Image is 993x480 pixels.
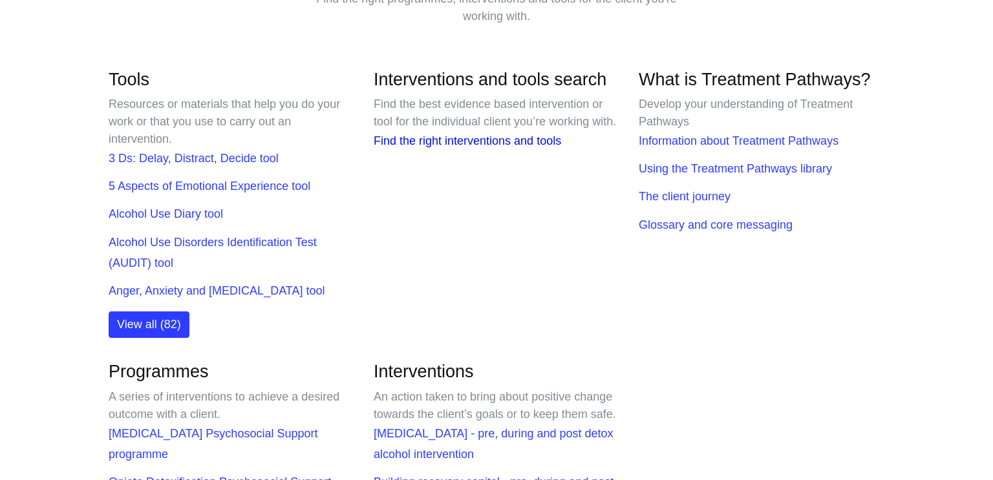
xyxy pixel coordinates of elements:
[109,207,223,220] a: Alcohol Use Diary tool
[374,134,561,147] a: Find the right interventions and tools
[639,134,838,147] a: Information about Treatment Pathways
[639,218,793,231] a: Glossary and core messaging
[639,70,871,89] a: What is Treatment Pathways?
[109,236,317,269] a: Alcohol Use Disorders Identification Test (AUDIT) tool
[639,190,731,203] a: The client journey
[109,180,310,193] a: 5 Aspects of Emotional Experience tool
[109,362,209,381] a: Programmes
[374,390,616,421] span: An action taken to bring about positive change towards the client’s goals or to keep them safe.
[639,98,853,128] span: Develop your understanding of Treatment Pathways
[374,427,614,461] a: [MEDICAL_DATA] - pre, during and post detox alcohol intervention
[109,427,317,461] a: [MEDICAL_DATA] Psychosocial Support programme
[109,311,189,338] a: View all (82)
[374,362,474,381] a: Interventions
[109,152,279,165] a: 3 Ds: Delay, Distract, Decide tool
[374,70,606,89] a: Interventions and tools search
[109,70,149,89] a: Tools
[109,284,325,297] a: Anger, Anxiety and [MEDICAL_DATA] tool
[109,98,340,145] span: Resources or materials that help you do your work or that you use to carry out an intervention.
[109,390,339,421] span: A series of interventions to achieve a desired outcome with a client.
[639,162,832,175] a: Using the Treatment Pathways library
[374,98,616,128] span: Find the best evidence based intervention or tool for the individual client you’re working with.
